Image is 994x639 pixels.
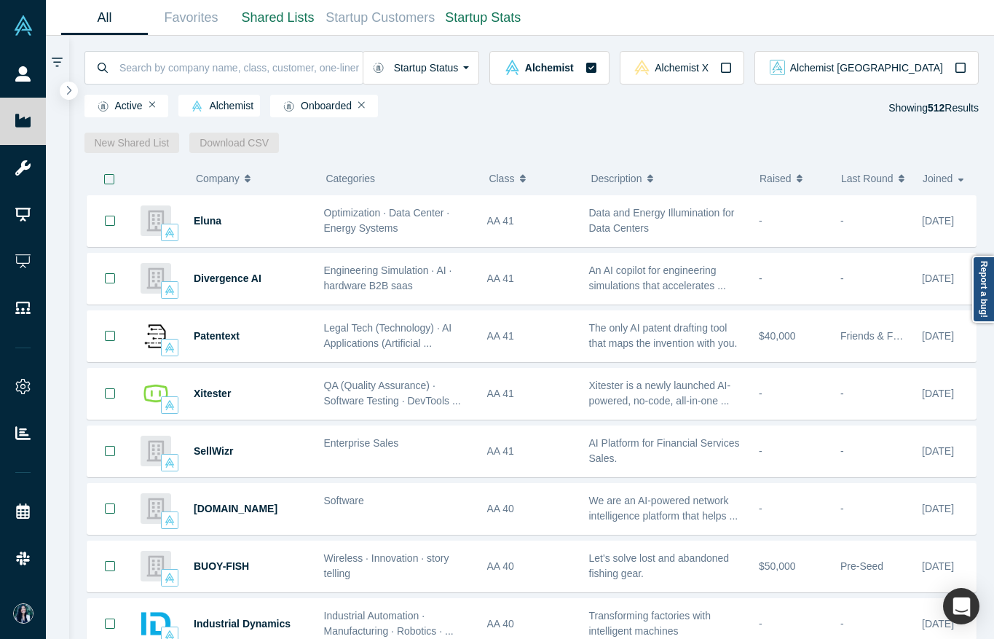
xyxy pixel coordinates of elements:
button: alchemistx Vault LogoAlchemist X [620,51,744,85]
button: Joined [923,163,969,194]
span: - [840,618,844,630]
span: Friends & Family [840,330,917,342]
img: Startup status [373,62,384,74]
span: Data and Energy Illumination for Data Centers [589,207,735,234]
span: Pre-Seed [840,560,883,572]
a: Patentext [194,330,240,342]
button: Bookmark [87,541,133,592]
span: Legal Tech (Technology) · AI Applications (Artificial ... [324,322,452,349]
img: alchemist_aj Vault Logo [770,60,785,75]
span: Enterprise Sales [324,437,399,449]
img: alchemist Vault Logo [165,458,175,468]
span: QA (Quality Assurance) · Software Testing · DevTools ... [324,380,461,407]
div: AA 41 [487,311,574,361]
img: alchemist Vault Logo [165,227,175,238]
span: The only AI patent drafting tool that maps the invention with you. [589,322,738,349]
img: BUOY-FISH's Logo [141,551,171,581]
div: AA 41 [487,196,574,246]
button: Remove Filter [149,100,156,110]
button: Bookmark [87,369,133,419]
span: We are an AI-powered network intelligence platform that helps ... [589,495,738,522]
a: Eluna [194,215,221,227]
button: Bookmark [87,311,133,361]
img: Danielle Vivo's Account [13,603,33,624]
span: [DATE] [922,388,954,399]
a: Report a bug! [972,256,994,323]
span: An AI copilot for engineering simulations that accelerates ... [589,264,726,291]
button: Bookmark [87,426,133,477]
span: - [759,618,762,630]
span: AI Platform for Financial Services Sales. [589,437,740,464]
span: Onboarded [277,101,352,112]
span: Joined [923,163,952,194]
span: Xitester is a newly launched AI-powered, no-code, all-in-one ... [589,380,731,407]
button: New Shared List [84,133,180,153]
a: Divergence AI [194,273,261,284]
a: Startup Customers [321,1,440,35]
img: Alchemist Vault Logo [13,15,33,36]
button: alchemist_aj Vault LogoAlchemist [GEOGRAPHIC_DATA] [754,51,979,85]
button: Bookmark [87,484,133,534]
span: Class [489,163,514,194]
img: alchemist Vault Logo [165,515,175,525]
span: Raised [760,163,792,194]
button: Download CSV [189,133,279,153]
span: $50,000 [759,560,796,572]
span: [DATE] [922,445,954,457]
img: alchemist Vault Logo [505,60,520,75]
div: AA 40 [487,484,574,534]
span: - [759,273,762,284]
img: Patentext's Logo [141,321,171,351]
span: - [840,215,844,227]
span: Showing Results [888,102,979,114]
div: AA 40 [487,541,574,592]
span: Industrial Automation · Manufacturing · Robotics · ... [324,610,454,637]
img: alchemist Vault Logo [165,285,175,295]
span: - [840,503,844,514]
span: [DATE] [922,560,954,572]
span: - [840,445,844,457]
img: Startup status [98,101,109,112]
strong: 512 [928,102,944,114]
span: $40,000 [759,330,796,342]
span: Wireless · Innovation · story telling [324,552,449,579]
span: Software [324,495,364,506]
img: Industrial Dynamics's Logo [141,608,171,639]
button: Startup Status [363,51,480,85]
button: alchemist Vault LogoAlchemist [489,51,609,85]
a: Favorites [148,1,234,35]
img: Divergence AI's Logo [141,263,171,294]
button: Last Round [841,163,907,194]
span: Active [91,101,143,112]
input: Search by company name, class, customer, one-liner or category [118,50,363,85]
a: Industrial Dynamics [194,618,291,630]
a: Xitester [194,388,231,399]
img: Network.app's Logo [141,493,171,524]
img: Startup status [283,101,294,112]
div: AA 41 [487,254,574,304]
img: alchemist Vault Logo [165,400,175,410]
span: Alchemist X [655,63,709,73]
span: - [759,215,762,227]
span: Engineering Simulation · AI · hardware B2B saas [324,264,452,291]
span: [DATE] [922,503,954,514]
img: alchemist Vault Logo [192,101,202,111]
button: Remove Filter [358,100,365,110]
span: - [840,388,844,399]
button: Bookmark [87,195,133,246]
img: alchemistx Vault Logo [634,60,650,75]
button: Bookmark [87,254,133,304]
span: Alchemist [GEOGRAPHIC_DATA] [790,63,943,73]
span: - [759,388,762,399]
span: SellWizr [194,445,233,457]
span: [DATE] [922,618,954,630]
span: BUOY-FISH [194,560,249,572]
span: Description [591,163,642,194]
span: Transforming factories with intelligent machines [589,610,711,637]
span: Optimization · Data Center · Energy Systems [324,207,450,234]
